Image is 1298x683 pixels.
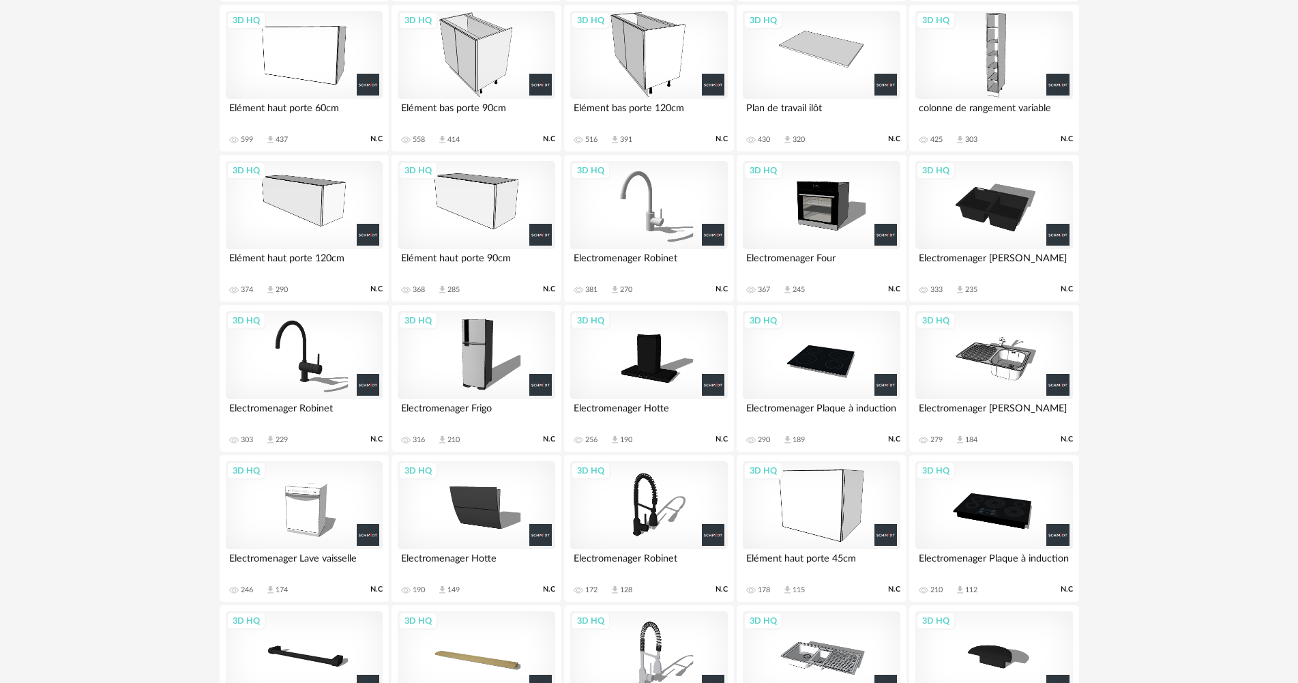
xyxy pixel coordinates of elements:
[955,134,965,145] span: Download icon
[265,285,276,295] span: Download icon
[370,285,383,294] span: N.C
[716,134,728,144] span: N.C
[220,5,389,152] a: 3D HQ Elément haut porte 60cm 599 Download icon 437 N.C
[413,585,425,595] div: 190
[909,455,1078,602] a: 3D HQ Electromenager Plaque à induction 210 Download icon 112 N.C
[437,435,447,445] span: Download icon
[955,285,965,295] span: Download icon
[1061,134,1073,144] span: N.C
[543,285,555,294] span: N.C
[265,435,276,445] span: Download icon
[716,435,728,444] span: N.C
[743,612,783,630] div: 3D HQ
[909,305,1078,452] a: 3D HQ Electromenager [PERSON_NAME] 279 Download icon 184 N.C
[737,155,906,302] a: 3D HQ Electromenager Four 367 Download icon 245 N.C
[930,135,943,145] div: 425
[737,5,906,152] a: 3D HQ Plan de travail ilôt 430 Download icon 320 N.C
[241,435,253,445] div: 303
[782,134,793,145] span: Download icon
[392,155,561,302] a: 3D HQ Elément haut porte 90cm 368 Download icon 285 N.C
[226,462,266,480] div: 3D HQ
[543,585,555,594] span: N.C
[888,285,900,294] span: N.C
[793,135,805,145] div: 320
[413,435,425,445] div: 316
[564,305,733,452] a: 3D HQ Electromenager Hotte 256 Download icon 190 N.C
[930,285,943,295] div: 333
[915,249,1072,276] div: Electromenager [PERSON_NAME]
[220,305,389,452] a: 3D HQ Electromenager Robinet 303 Download icon 229 N.C
[571,162,610,179] div: 3D HQ
[888,435,900,444] span: N.C
[620,585,632,595] div: 128
[888,585,900,594] span: N.C
[793,285,805,295] div: 245
[241,135,253,145] div: 599
[276,135,288,145] div: 437
[398,162,438,179] div: 3D HQ
[226,99,383,126] div: Elément haut porte 60cm
[916,312,956,330] div: 3D HQ
[965,135,977,145] div: 303
[743,249,900,276] div: Electromenager Four
[413,135,425,145] div: 558
[915,399,1072,426] div: Electromenager [PERSON_NAME]
[610,285,620,295] span: Download icon
[782,285,793,295] span: Download icon
[226,612,266,630] div: 3D HQ
[392,5,561,152] a: 3D HQ Elément bas porte 90cm 558 Download icon 414 N.C
[226,312,266,330] div: 3D HQ
[570,249,727,276] div: Electromenager Robinet
[370,435,383,444] span: N.C
[743,162,783,179] div: 3D HQ
[915,99,1072,126] div: colonne de rangement variable
[392,305,561,452] a: 3D HQ Electromenager Frigo 316 Download icon 210 N.C
[564,455,733,602] a: 3D HQ Electromenager Robinet 172 Download icon 128 N.C
[916,162,956,179] div: 3D HQ
[543,134,555,144] span: N.C
[241,585,253,595] div: 246
[585,135,598,145] div: 516
[398,12,438,29] div: 3D HQ
[276,435,288,445] div: 229
[758,435,770,445] div: 290
[226,249,383,276] div: Elément haut porte 120cm
[1061,285,1073,294] span: N.C
[571,462,610,480] div: 3D HQ
[737,455,906,602] a: 3D HQ Elément haut porte 45cm 178 Download icon 115 N.C
[276,585,288,595] div: 174
[564,155,733,302] a: 3D HQ Electromenager Robinet 381 Download icon 270 N.C
[743,549,900,577] div: Elément haut porte 45cm
[398,462,438,480] div: 3D HQ
[564,5,733,152] a: 3D HQ Elément bas porte 120cm 516 Download icon 391 N.C
[370,585,383,594] span: N.C
[758,135,770,145] div: 430
[782,435,793,445] span: Download icon
[571,612,610,630] div: 3D HQ
[743,462,783,480] div: 3D HQ
[226,549,383,577] div: Electromenager Lave vaisselle
[585,285,598,295] div: 381
[1061,435,1073,444] span: N.C
[447,285,460,295] div: 285
[620,135,632,145] div: 391
[226,162,266,179] div: 3D HQ
[916,12,956,29] div: 3D HQ
[610,435,620,445] span: Download icon
[398,399,555,426] div: Electromenager Frigo
[620,285,632,295] div: 270
[447,435,460,445] div: 210
[758,285,770,295] div: 367
[930,585,943,595] div: 210
[220,155,389,302] a: 3D HQ Elément haut porte 120cm 374 Download icon 290 N.C
[793,435,805,445] div: 189
[570,399,727,426] div: Electromenager Hotte
[570,99,727,126] div: Elément bas porte 120cm
[370,134,383,144] span: N.C
[220,455,389,602] a: 3D HQ Electromenager Lave vaisselle 246 Download icon 174 N.C
[743,12,783,29] div: 3D HQ
[737,305,906,452] a: 3D HQ Electromenager Plaque à induction 290 Download icon 189 N.C
[916,462,956,480] div: 3D HQ
[782,585,793,595] span: Download icon
[716,285,728,294] span: N.C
